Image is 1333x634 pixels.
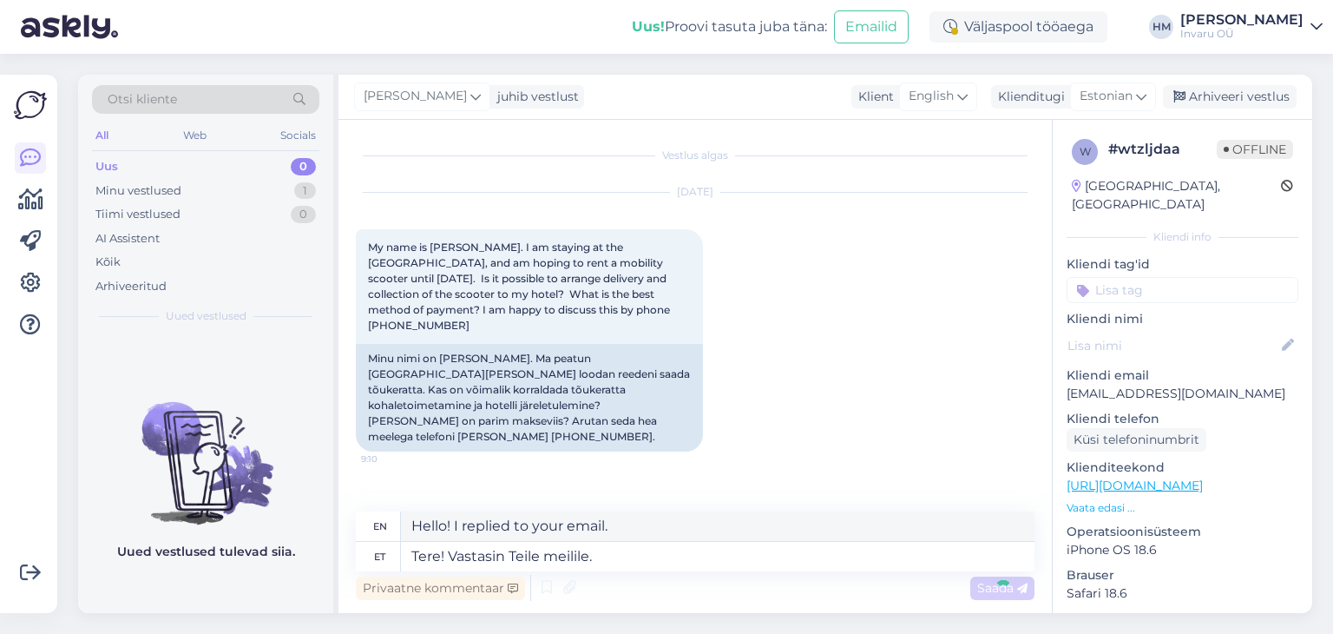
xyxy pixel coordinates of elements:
span: Otsi kliente [108,90,177,109]
span: English [909,87,954,106]
p: [EMAIL_ADDRESS][DOMAIN_NAME] [1067,385,1298,403]
span: w [1080,145,1091,158]
div: Kõik [95,254,121,271]
p: Klienditeekond [1067,459,1298,477]
p: Uued vestlused tulevad siia. [117,543,295,561]
img: No chats [78,371,333,527]
div: Uus [95,158,118,175]
span: Estonian [1080,87,1133,106]
div: Minu vestlused [95,182,181,200]
div: Vestlus algas [356,148,1034,163]
span: Offline [1217,140,1293,159]
div: [PERSON_NAME] [1180,13,1303,27]
div: Socials [277,124,319,147]
input: Lisa tag [1067,277,1298,303]
div: Tiimi vestlused [95,206,181,223]
div: All [92,124,112,147]
div: AI Assistent [95,230,160,248]
b: Uus! [632,18,665,35]
p: Vaata edasi ... [1067,500,1298,516]
p: iPhone OS 18.6 [1067,541,1298,559]
div: HM [1149,15,1173,39]
div: Küsi telefoninumbrit [1067,428,1206,452]
button: Emailid [834,10,909,43]
div: Klienditugi [991,88,1065,106]
span: My name is [PERSON_NAME]. I am staying at the [GEOGRAPHIC_DATA], and am hoping to rent a mobility... [368,241,673,332]
div: Proovi tasuta juba täna: [632,17,827,37]
img: Askly Logo [14,89,47,122]
span: 9:10 [361,452,426,466]
div: [GEOGRAPHIC_DATA], [GEOGRAPHIC_DATA] [1072,177,1281,214]
p: Operatsioonisüsteem [1067,523,1298,541]
div: Arhiveeritud [95,278,167,295]
div: Kliendi info [1067,229,1298,245]
div: [DATE] [356,184,1034,200]
span: [PERSON_NAME] [364,87,467,106]
p: Kliendi email [1067,367,1298,385]
span: Uued vestlused [166,308,246,324]
p: Safari 18.6 [1067,584,1298,603]
div: 0 [291,158,316,175]
a: [URL][DOMAIN_NAME] [1067,478,1203,493]
div: Minu nimi on [PERSON_NAME]. Ma peatun [GEOGRAPHIC_DATA][PERSON_NAME] loodan reedeni saada tõukera... [356,344,703,452]
div: Arhiveeri vestlus [1163,85,1297,109]
p: Kliendi nimi [1067,310,1298,328]
div: Väljaspool tööaega [929,11,1107,43]
p: Brauser [1067,566,1298,584]
div: 0 [291,206,316,223]
div: Klient [851,88,894,106]
a: [PERSON_NAME]Invaru OÜ [1180,13,1323,41]
div: Invaru OÜ [1180,27,1303,41]
div: 1 [294,182,316,200]
div: Web [180,124,210,147]
p: Kliendi tag'id [1067,255,1298,274]
div: # wtzljdaa [1108,139,1217,160]
input: Lisa nimi [1067,336,1278,355]
div: juhib vestlust [490,88,579,106]
p: Kliendi telefon [1067,410,1298,428]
